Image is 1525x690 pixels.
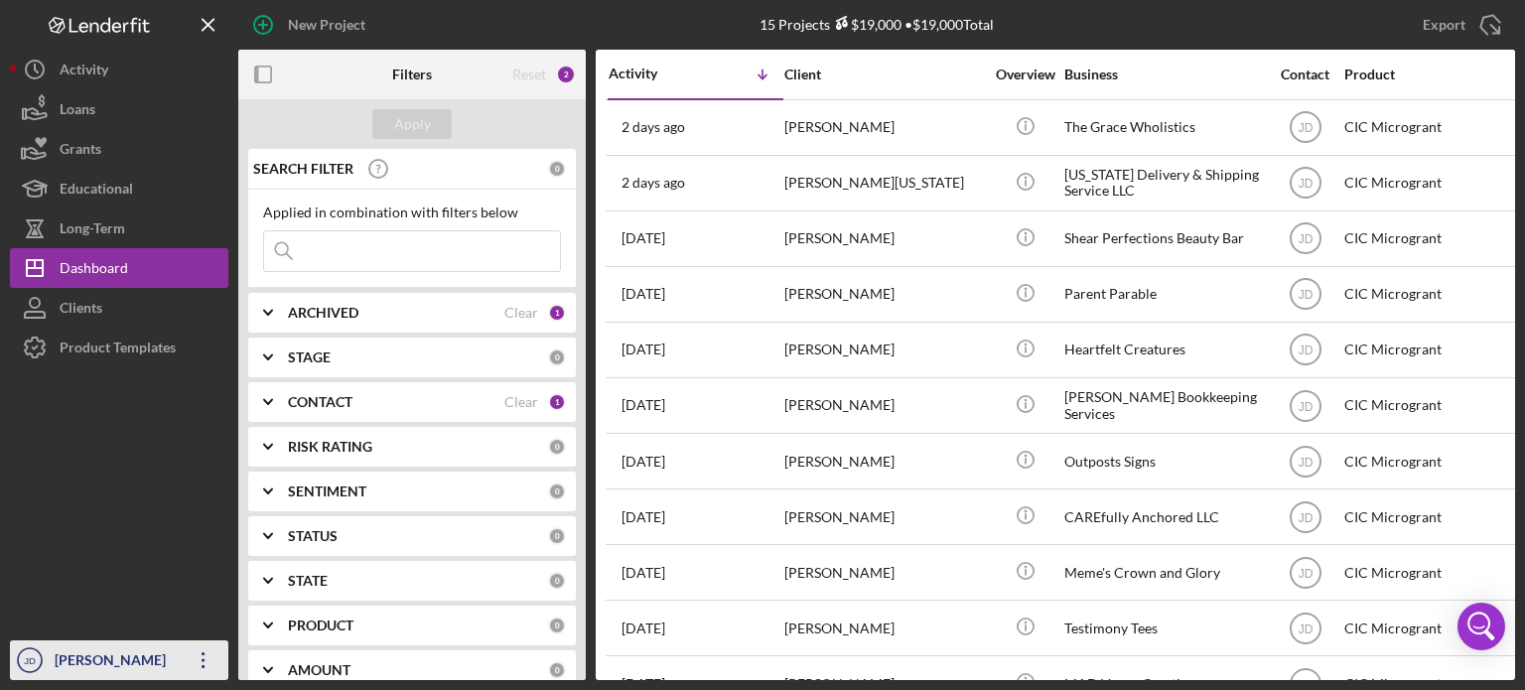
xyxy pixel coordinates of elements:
[622,397,665,413] time: 2025-09-26 19:21
[622,230,665,246] time: 2025-10-06 20:45
[392,67,432,82] b: Filters
[394,109,431,139] div: Apply
[10,129,228,169] button: Grants
[50,640,179,685] div: [PERSON_NAME]
[784,324,983,376] div: [PERSON_NAME]
[784,435,983,487] div: [PERSON_NAME]
[60,89,95,134] div: Loans
[1298,399,1313,413] text: JD
[60,208,125,253] div: Long-Term
[622,509,665,525] time: 2025-09-25 19:21
[1064,212,1263,265] div: Shear Perfections Beauty Bar
[784,157,983,209] div: [PERSON_NAME][US_STATE]
[1298,621,1313,635] text: JD
[784,546,983,599] div: [PERSON_NAME]
[609,66,696,81] div: Activity
[1064,490,1263,543] div: CAREfully Anchored LLC
[622,621,665,636] time: 2025-09-04 20:44
[1298,455,1313,469] text: JD
[548,348,566,366] div: 0
[548,572,566,590] div: 0
[1064,546,1263,599] div: Meme's Crown and Glory
[60,129,101,174] div: Grants
[1268,67,1342,82] div: Contact
[548,617,566,634] div: 0
[622,342,665,357] time: 2025-09-29 23:13
[1064,268,1263,321] div: Parent Parable
[263,205,561,220] div: Applied in combination with filters below
[288,662,350,678] b: AMOUNT
[784,67,983,82] div: Client
[1064,379,1263,432] div: [PERSON_NAME] Bookkeeping Services
[622,454,665,470] time: 2025-09-25 19:31
[1298,288,1313,302] text: JD
[60,328,176,372] div: Product Templates
[784,602,983,654] div: [PERSON_NAME]
[1298,232,1313,246] text: JD
[1064,157,1263,209] div: [US_STATE] Delivery & Shipping Service LLC
[548,438,566,456] div: 0
[10,640,228,680] button: JD[PERSON_NAME]
[1403,5,1515,45] button: Export
[1064,324,1263,376] div: Heartfelt Creatures
[288,439,372,455] b: RISK RATING
[548,160,566,178] div: 0
[288,349,331,365] b: STAGE
[1064,101,1263,154] div: The Grace Wholistics
[288,305,358,321] b: ARCHIVED
[60,169,133,213] div: Educational
[1064,602,1263,654] div: Testimony Tees
[10,50,228,89] button: Activity
[784,379,983,432] div: [PERSON_NAME]
[1064,67,1263,82] div: Business
[622,175,685,191] time: 2025-10-08 17:25
[10,328,228,367] button: Product Templates
[784,101,983,154] div: [PERSON_NAME]
[10,288,228,328] button: Clients
[622,286,665,302] time: 2025-10-02 01:21
[988,67,1062,82] div: Overview
[760,16,994,33] div: 15 Projects • $19,000 Total
[10,169,228,208] button: Educational
[1064,435,1263,487] div: Outposts Signs
[24,655,36,666] text: JD
[1423,5,1465,45] div: Export
[548,483,566,500] div: 0
[60,288,102,333] div: Clients
[622,119,685,135] time: 2025-10-08 18:05
[1298,510,1313,524] text: JD
[288,5,365,45] div: New Project
[238,5,385,45] button: New Project
[504,394,538,410] div: Clear
[288,573,328,589] b: STATE
[784,212,983,265] div: [PERSON_NAME]
[1298,566,1313,580] text: JD
[10,248,228,288] button: Dashboard
[1457,603,1505,650] div: Open Intercom Messenger
[1298,121,1313,135] text: JD
[60,50,108,94] div: Activity
[288,483,366,499] b: SENTIMENT
[830,16,901,33] div: $19,000
[1298,177,1313,191] text: JD
[548,393,566,411] div: 1
[60,248,128,293] div: Dashboard
[288,394,352,410] b: CONTACT
[548,304,566,322] div: 1
[10,208,228,248] button: Long-Term
[372,109,452,139] button: Apply
[784,268,983,321] div: [PERSON_NAME]
[784,490,983,543] div: [PERSON_NAME]
[1298,344,1313,357] text: JD
[548,661,566,679] div: 0
[512,67,546,82] div: Reset
[288,528,338,544] b: STATUS
[548,527,566,545] div: 0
